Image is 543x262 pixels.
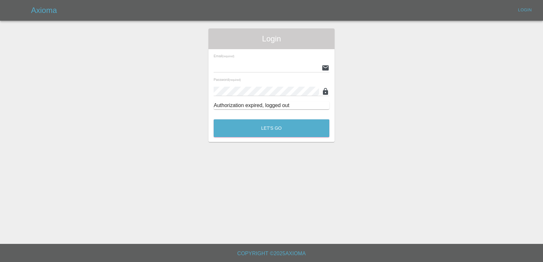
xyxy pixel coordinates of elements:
[515,5,535,15] a: Login
[229,79,241,82] small: (required)
[214,78,241,82] span: Password
[5,249,538,258] h6: Copyright © 2025 Axioma
[214,54,234,58] span: Email
[214,102,329,109] div: Authorization expired, logged out
[222,55,234,58] small: (required)
[214,119,329,137] button: Let's Go
[31,5,57,16] h5: Axioma
[214,34,329,44] span: Login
